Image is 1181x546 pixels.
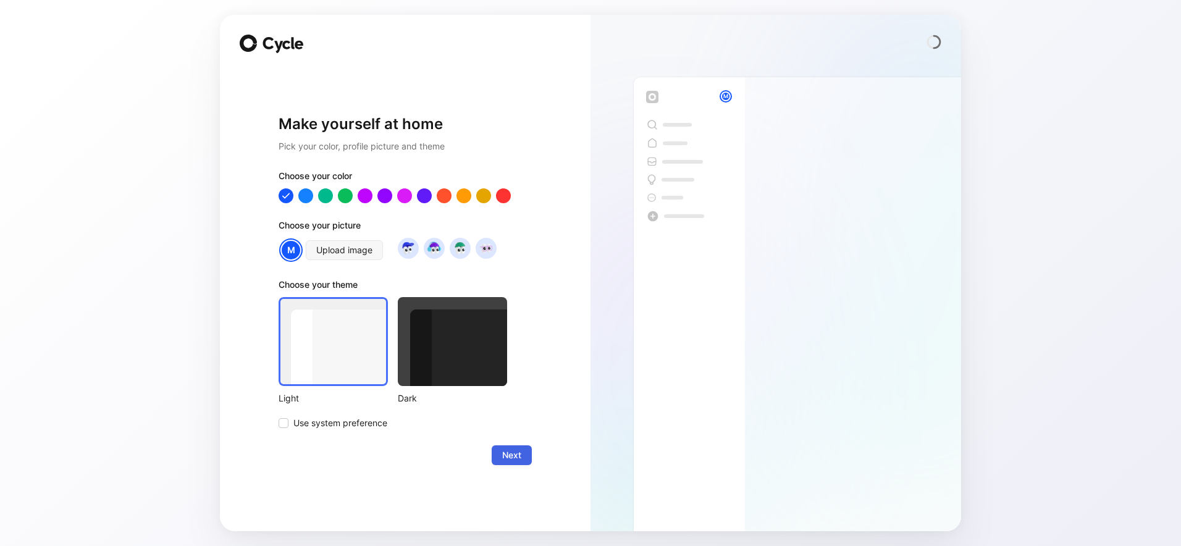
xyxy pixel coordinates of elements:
span: Upload image [316,243,372,258]
h1: Make yourself at home [279,114,532,134]
div: Dark [398,391,507,406]
img: avatar [452,240,468,256]
img: avatar [426,240,442,256]
img: avatar [400,240,416,256]
div: Choose your color [279,169,532,188]
div: M [280,240,301,261]
div: Light [279,391,388,406]
button: Upload image [306,240,383,260]
img: workspace-default-logo-wX5zAyuM.png [646,91,658,103]
img: avatar [477,240,494,256]
button: Next [492,445,532,465]
h2: Pick your color, profile picture and theme [279,139,532,154]
span: Use system preference [293,416,387,430]
span: Next [502,448,521,463]
div: M [721,91,731,101]
div: Choose your picture [279,218,532,238]
div: Choose your theme [279,277,507,297]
